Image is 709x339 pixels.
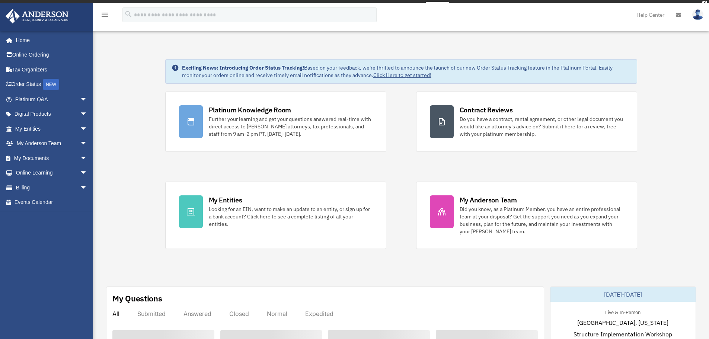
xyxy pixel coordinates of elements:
[5,77,99,92] a: Order StatusNEW
[182,64,631,79] div: Based on your feedback, we're thrilled to announce the launch of our new Order Status Tracking fe...
[165,182,386,249] a: My Entities Looking for an EIN, want to make an update to an entity, or sign up for a bank accoun...
[43,79,59,90] div: NEW
[460,195,517,205] div: My Anderson Team
[305,310,333,317] div: Expedited
[100,10,109,19] i: menu
[80,107,95,122] span: arrow_drop_down
[577,318,668,327] span: [GEOGRAPHIC_DATA], [US_STATE]
[112,293,162,304] div: My Questions
[267,310,287,317] div: Normal
[137,310,166,317] div: Submitted
[209,205,373,228] div: Looking for an EIN, want to make an update to an entity, or sign up for a bank account? Click her...
[5,166,99,180] a: Online Learningarrow_drop_down
[80,121,95,137] span: arrow_drop_down
[112,310,119,317] div: All
[183,310,211,317] div: Answered
[260,2,423,11] div: Get a chance to win 6 months of Platinum for free just by filling out this
[5,33,95,48] a: Home
[692,9,703,20] img: User Pic
[460,115,623,138] div: Do you have a contract, rental agreement, or other legal document you would like an attorney's ad...
[416,182,637,249] a: My Anderson Team Did you know, as a Platinum Member, you have an entire professional team at your...
[182,64,304,71] strong: Exciting News: Introducing Order Status Tracking!
[3,9,71,23] img: Anderson Advisors Platinum Portal
[5,151,99,166] a: My Documentsarrow_drop_down
[80,166,95,181] span: arrow_drop_down
[5,62,99,77] a: Tax Organizers
[373,72,431,79] a: Click Here to get started!
[100,13,109,19] a: menu
[229,310,249,317] div: Closed
[80,180,95,195] span: arrow_drop_down
[5,121,99,136] a: My Entitiesarrow_drop_down
[80,151,95,166] span: arrow_drop_down
[702,1,707,6] div: close
[5,180,99,195] a: Billingarrow_drop_down
[209,195,242,205] div: My Entities
[599,308,646,316] div: Live & In-Person
[5,195,99,210] a: Events Calendar
[426,2,449,11] a: survey
[80,136,95,151] span: arrow_drop_down
[574,330,672,339] span: Structure Implementation Workshop
[5,92,99,107] a: Platinum Q&Aarrow_drop_down
[460,105,513,115] div: Contract Reviews
[80,92,95,107] span: arrow_drop_down
[550,287,696,302] div: [DATE]-[DATE]
[209,105,291,115] div: Platinum Knowledge Room
[209,115,373,138] div: Further your learning and get your questions answered real-time with direct access to [PERSON_NAM...
[165,92,386,152] a: Platinum Knowledge Room Further your learning and get your questions answered real-time with dire...
[5,107,99,122] a: Digital Productsarrow_drop_down
[416,92,637,152] a: Contract Reviews Do you have a contract, rental agreement, or other legal document you would like...
[5,48,99,63] a: Online Ordering
[124,10,132,18] i: search
[5,136,99,151] a: My Anderson Teamarrow_drop_down
[460,205,623,235] div: Did you know, as a Platinum Member, you have an entire professional team at your disposal? Get th...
